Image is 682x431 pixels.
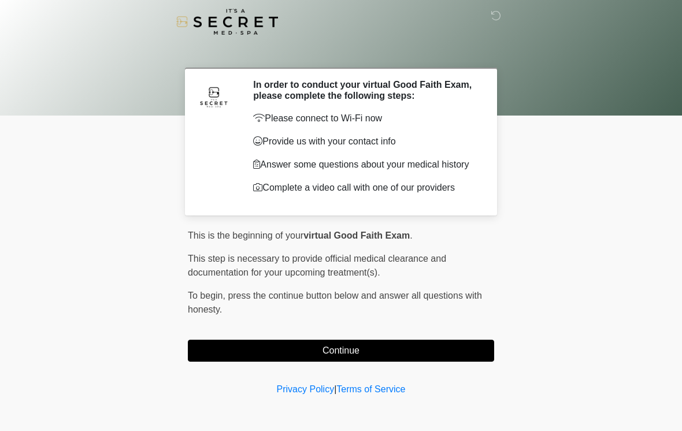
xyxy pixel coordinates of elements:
[334,384,336,394] a: |
[197,79,231,114] img: Agent Avatar
[277,384,335,394] a: Privacy Policy
[188,231,303,240] span: This is the beginning of your
[176,9,278,35] img: It's A Secret Med Spa Logo
[253,135,477,148] p: Provide us with your contact info
[179,42,503,63] h1: ‎ ‎
[253,181,477,195] p: Complete a video call with one of our providers
[303,231,410,240] strong: virtual Good Faith Exam
[336,384,405,394] a: Terms of Service
[188,340,494,362] button: Continue
[188,291,228,300] span: To begin,
[253,79,477,101] h2: In order to conduct your virtual Good Faith Exam, please complete the following steps:
[188,254,446,277] span: This step is necessary to provide official medical clearance and documentation for your upcoming ...
[253,112,477,125] p: Please connect to Wi-Fi now
[188,291,482,314] span: press the continue button below and answer all questions with honesty.
[410,231,412,240] span: .
[253,158,477,172] p: Answer some questions about your medical history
